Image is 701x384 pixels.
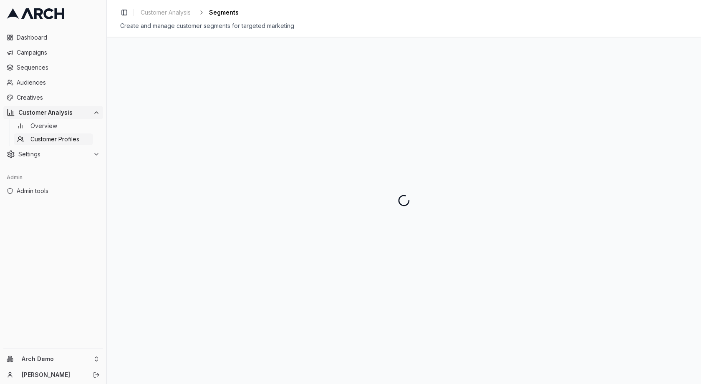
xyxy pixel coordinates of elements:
span: Settings [18,150,90,158]
a: Audiences [3,76,103,89]
span: Overview [30,122,57,130]
span: Dashboard [17,33,100,42]
nav: breadcrumb [137,7,239,18]
span: Admin tools [17,187,100,195]
span: Customer Analysis [141,8,191,17]
span: Sequences [17,63,100,72]
button: Log out [91,369,102,381]
span: Campaigns [17,48,100,57]
span: Customer Profiles [30,135,79,143]
div: Create and manage customer segments for targeted marketing [120,22,688,30]
a: Campaigns [3,46,103,59]
a: Sequences [3,61,103,74]
a: Dashboard [3,31,103,44]
span: Segments [209,8,239,17]
span: Creatives [17,93,100,102]
button: Settings [3,148,103,161]
span: Customer Analysis [18,108,90,117]
a: Creatives [3,91,103,104]
div: Admin [3,171,103,184]
button: Customer Analysis [3,106,103,119]
a: Overview [14,120,93,132]
button: Arch Demo [3,352,103,366]
span: Audiences [17,78,100,87]
a: Customer Analysis [137,7,194,18]
a: [PERSON_NAME] [22,371,84,379]
span: Arch Demo [22,355,90,363]
a: Admin tools [3,184,103,198]
a: Customer Profiles [14,133,93,145]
